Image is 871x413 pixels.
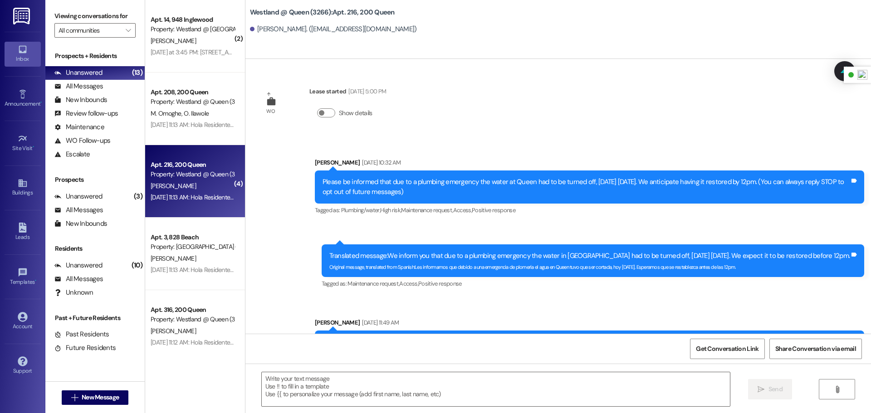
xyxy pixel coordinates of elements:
a: Buildings [5,175,41,200]
input: All communities [59,23,121,38]
div: New Inbounds [54,95,107,105]
div: [DATE] 11:49 AM [360,318,399,327]
a: Templates • [5,265,41,289]
b: Westland @ Queen (3266): Apt. 216, 200 Queen [250,8,395,17]
div: Tagged as: [322,277,865,290]
div: [PERSON_NAME] [315,158,864,170]
span: Positive response [472,206,515,214]
span: [PERSON_NAME] [151,254,196,262]
i:  [71,394,78,401]
label: Show details [339,108,372,118]
div: Property: [GEOGRAPHIC_DATA] ([STREET_ADDRESS]) (3280) [151,242,235,252]
div: WO Follow-ups [54,136,110,146]
i:  [126,27,131,34]
span: Maintenance request , [347,280,399,287]
a: Support [5,354,41,378]
span: Share Conversation via email [775,344,856,354]
div: Residents [45,244,145,253]
span: Get Conversation Link [696,344,758,354]
i:  [758,386,764,393]
div: Unanswered [54,68,103,78]
span: O. Ilawole [184,109,209,117]
label: Viewing conversations for [54,9,136,23]
div: Unanswered [54,261,103,270]
span: New Message [82,393,119,402]
span: Access , [453,206,472,214]
div: Apt. 316, 200 Queen [151,305,235,315]
div: Future Residents [54,343,116,353]
sub: Original message, translated from Spanish : Les informamos que debido a una emergencia de plomerí... [329,264,736,270]
a: Site Visit • [5,131,41,155]
div: (10) [129,258,145,272]
span: Plumbing/water , [341,206,380,214]
span: High risk , [380,206,401,214]
span: M. Omoghe [151,109,184,117]
div: Property: Westland @ [GEOGRAPHIC_DATA] (3272) [151,24,235,34]
span: Send [768,384,783,394]
div: [PERSON_NAME]. ([EMAIL_ADDRESS][DOMAIN_NAME]) [250,24,417,34]
div: Review follow-ups [54,109,118,118]
div: New Inbounds [54,219,107,228]
div: WO [266,107,275,116]
span: Maintenance request , [401,206,453,214]
div: [DATE] at 3:45 PM: [STREET_ADDRESS] Inglewood [US_STATE] [151,48,312,56]
span: [PERSON_NAME] [151,182,196,190]
button: Send [748,379,792,399]
div: Lease started [309,87,386,99]
button: New Message [62,390,129,405]
div: Past Residents [54,330,109,339]
div: All Messages [54,274,103,284]
div: Apt. 3, 828 Beach [151,233,235,242]
div: (13) [130,66,145,80]
span: • [33,144,34,150]
button: Share Conversation via email [769,339,862,359]
span: • [35,277,36,284]
a: Inbox [5,42,41,66]
div: Property: Westland @ Queen (3266) [151,97,235,107]
div: Translated message: We inform you that due to a plumbing emergency the water in [GEOGRAPHIC_DATA]... [329,251,850,261]
div: Apt. 14, 948 Inglewood [151,15,235,24]
div: Apt. 216, 200 Queen [151,160,235,170]
div: All Messages [54,82,103,91]
div: Property: Westland @ Queen (3266) [151,315,235,324]
span: • [40,99,42,106]
button: Get Conversation Link [690,339,764,359]
span: Positive response [418,280,462,287]
div: Maintenance [54,122,104,132]
i:  [834,386,841,393]
a: Leads [5,220,41,244]
div: [DATE] 5:00 PM [346,87,386,96]
div: Prospects [45,175,145,185]
div: [PERSON_NAME] [315,318,864,330]
div: Apt. 208, 200 Queen [151,87,235,97]
span: [PERSON_NAME] [151,327,196,335]
a: Account [5,309,41,334]
div: Property: Westland @ Queen (3266) [151,170,235,179]
span: [PERSON_NAME] [151,37,196,45]
div: Unanswered [54,192,103,201]
div: Escalate [54,150,90,159]
img: ResiDesk Logo [13,8,32,24]
div: Unknown [54,288,93,297]
div: (3) [132,189,145,204]
div: All Messages [54,205,103,215]
div: Prospects + Residents [45,51,145,61]
div: Past + Future Residents [45,313,145,323]
div: Tagged as: [315,204,864,217]
span: Access , [399,280,418,287]
div: Please be informed that due to a plumbing emergency the water at Queen had to be turned off, [DAT... [323,177,850,197]
div: [DATE] 10:32 AM [360,158,401,167]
